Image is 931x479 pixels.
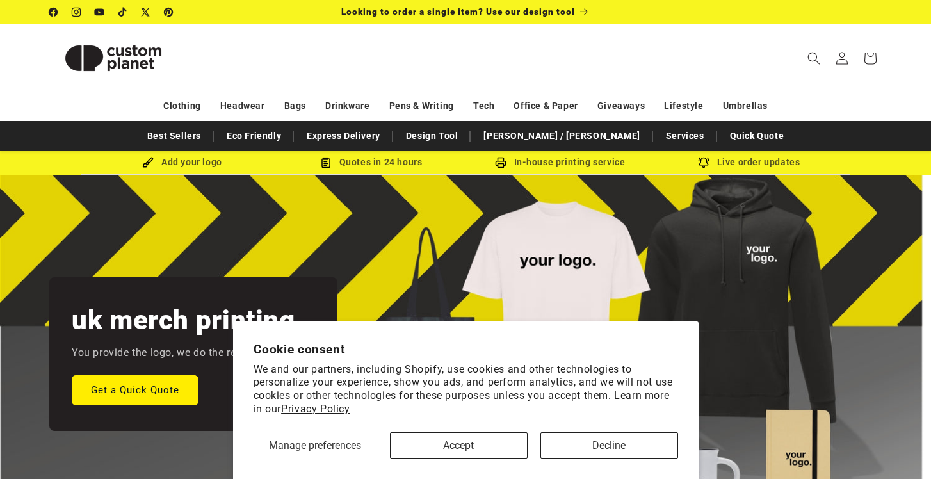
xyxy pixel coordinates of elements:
[473,95,494,117] a: Tech
[724,125,791,147] a: Quick Quote
[400,125,465,147] a: Design Tool
[141,125,207,147] a: Best Sellers
[654,154,843,170] div: Live order updates
[72,375,198,405] a: Get a Quick Quote
[72,344,248,362] p: You provide the logo, we do the rest.
[390,432,528,459] button: Accept
[389,95,454,117] a: Pens & Writing
[254,363,678,416] p: We and our partners, including Shopify, use cookies and other technologies to personalize your ex...
[514,95,578,117] a: Office & Paper
[300,125,387,147] a: Express Delivery
[281,403,350,415] a: Privacy Policy
[867,418,931,479] iframe: Chat Widget
[45,24,182,92] a: Custom Planet
[341,6,575,17] span: Looking to order a single item? Use our design tool
[269,439,361,451] span: Manage preferences
[88,154,277,170] div: Add your logo
[664,95,703,117] a: Lifestyle
[142,157,154,168] img: Brush Icon
[320,157,332,168] img: Order Updates Icon
[800,44,828,72] summary: Search
[325,95,369,117] a: Drinkware
[254,342,678,357] h2: Cookie consent
[72,303,304,337] h2: uk merch printing.
[163,95,201,117] a: Clothing
[660,125,711,147] a: Services
[698,157,709,168] img: Order updates
[220,95,265,117] a: Headwear
[495,157,506,168] img: In-house printing
[254,432,377,459] button: Manage preferences
[597,95,645,117] a: Giveaways
[465,154,654,170] div: In-house printing service
[723,95,768,117] a: Umbrellas
[477,125,646,147] a: [PERSON_NAME] / [PERSON_NAME]
[220,125,287,147] a: Eco Friendly
[540,432,678,459] button: Decline
[277,154,465,170] div: Quotes in 24 hours
[49,29,177,87] img: Custom Planet
[284,95,306,117] a: Bags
